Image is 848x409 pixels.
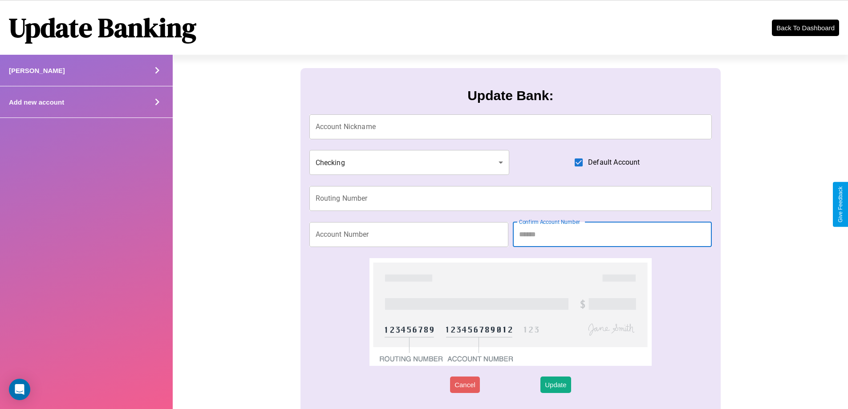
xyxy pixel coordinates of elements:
[9,9,196,46] h1: Update Banking
[9,98,64,106] h4: Add new account
[540,377,571,393] button: Update
[309,150,510,175] div: Checking
[588,157,640,168] span: Default Account
[369,258,651,366] img: check
[9,379,30,400] div: Open Intercom Messenger
[837,186,844,223] div: Give Feedback
[450,377,480,393] button: Cancel
[772,20,839,36] button: Back To Dashboard
[519,218,580,226] label: Confirm Account Number
[9,67,65,74] h4: [PERSON_NAME]
[467,88,553,103] h3: Update Bank:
